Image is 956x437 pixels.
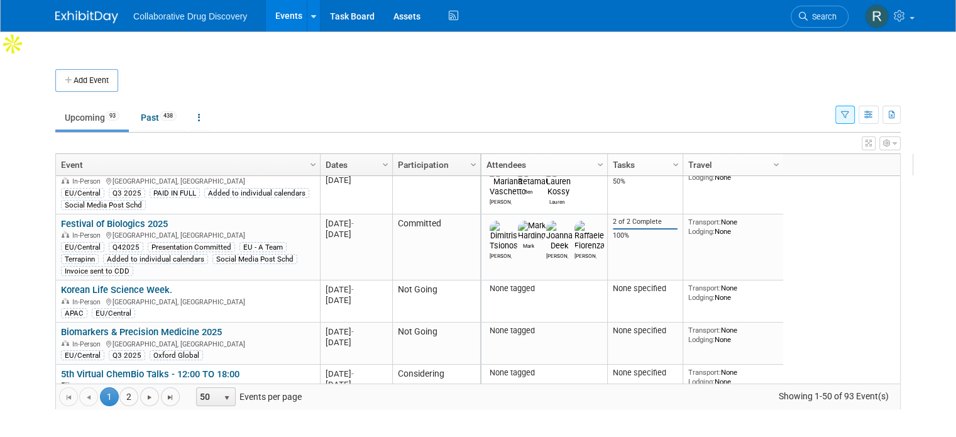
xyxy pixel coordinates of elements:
[791,6,849,28] a: Search
[613,218,678,226] div: 2 of 2 Complete
[688,368,779,386] div: None None
[688,284,721,292] span: Transport:
[490,197,512,205] div: Mariana Vaschetto
[613,284,678,294] div: None specified
[61,266,133,276] div: Invoice sent to CDD
[145,392,155,402] span: Go to the next page
[62,231,69,238] img: In-Person Event
[326,379,387,390] div: [DATE]
[771,160,781,170] span: Column Settings
[398,154,472,175] a: Participation
[767,387,900,405] span: Showing 1-50 of 93 Event(s)
[468,160,478,170] span: Column Settings
[688,227,715,236] span: Lodging:
[326,368,387,379] div: [DATE]
[61,200,146,210] div: Social Media Post Schd
[486,368,603,378] div: None tagged
[119,387,138,406] a: 2
[61,326,222,338] a: Biomarkers & Precision Medicine 2025
[546,221,573,251] img: Joanna Deek
[351,369,354,379] span: -
[55,106,129,130] a: Upcoming93
[212,254,297,264] div: Social Media Post Schd
[613,177,678,186] div: 50%
[72,177,104,185] span: In-Person
[546,167,571,197] img: Lauren Kossy
[62,298,69,304] img: In-Person Event
[688,377,715,386] span: Lodging:
[63,392,74,402] span: Go to the first page
[467,154,481,173] a: Column Settings
[140,387,159,406] a: Go to the next page
[180,387,314,406] span: Events per page
[61,338,314,349] div: [GEOGRAPHIC_DATA], [GEOGRAPHIC_DATA]
[669,154,683,173] a: Column Settings
[351,327,354,336] span: -
[392,214,480,280] td: Committed
[161,387,180,406] a: Go to the last page
[326,284,387,295] div: [DATE]
[688,368,721,377] span: Transport:
[392,280,480,323] td: Not Going
[326,175,387,185] div: [DATE]
[688,335,715,344] span: Lodging:
[326,326,387,337] div: [DATE]
[688,326,779,344] div: None None
[100,387,119,406] span: 1
[61,230,314,240] div: [GEOGRAPHIC_DATA], [GEOGRAPHIC_DATA]
[72,298,104,306] span: In-Person
[72,340,104,348] span: In-Person
[160,111,177,121] span: 438
[613,154,674,175] a: Tasks
[61,242,104,252] div: EU/Central
[62,382,69,389] img: Virtual Event
[392,365,480,407] td: Considering
[392,160,480,214] td: Committed
[574,221,605,251] img: Raffaele Fiorenza
[595,160,605,170] span: Column Settings
[518,241,540,249] div: Mark Harding
[613,368,678,378] div: None specified
[518,167,547,187] img: Ben Retamal
[380,160,390,170] span: Column Settings
[688,218,779,236] div: None None
[486,284,603,294] div: None tagged
[61,308,87,318] div: APAC
[131,106,186,130] a: Past438
[106,111,119,121] span: 93
[133,11,247,21] span: Collaborative Drug Discovery
[59,387,78,406] a: Go to the first page
[688,154,775,175] a: Travel
[326,295,387,306] div: [DATE]
[150,350,203,360] div: Oxford Global
[204,188,309,198] div: Added to individual calendars
[574,251,596,259] div: Raffaele Fiorenza
[150,188,200,198] div: PAID IN FULL
[351,285,354,294] span: -
[61,175,314,186] div: [GEOGRAPHIC_DATA], [GEOGRAPHIC_DATA]
[326,154,384,175] a: Dates
[490,251,512,259] div: Dimitris Tsionos
[61,154,312,175] a: Event
[109,350,145,360] div: Q3 2025
[148,242,235,252] div: Presentation Committed
[486,154,599,175] a: Attendees
[61,188,104,198] div: EU/Central
[808,12,837,21] span: Search
[613,231,678,240] div: 100%
[62,340,69,346] img: In-Person Event
[486,326,603,336] div: None tagged
[770,154,784,173] a: Column Settings
[61,218,168,230] a: Festival of Biologics 2025
[61,254,99,264] div: Terrapinn
[79,387,98,406] a: Go to the previous page
[490,167,526,197] img: Mariana Vaschetto
[55,11,118,23] img: ExhibitDay
[308,160,318,170] span: Column Settings
[594,154,608,173] a: Column Settings
[92,308,135,318] div: EU/Central
[222,393,232,403] span: select
[326,337,387,348] div: [DATE]
[239,242,287,252] div: EU - A Team
[546,251,568,259] div: Joanna Deek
